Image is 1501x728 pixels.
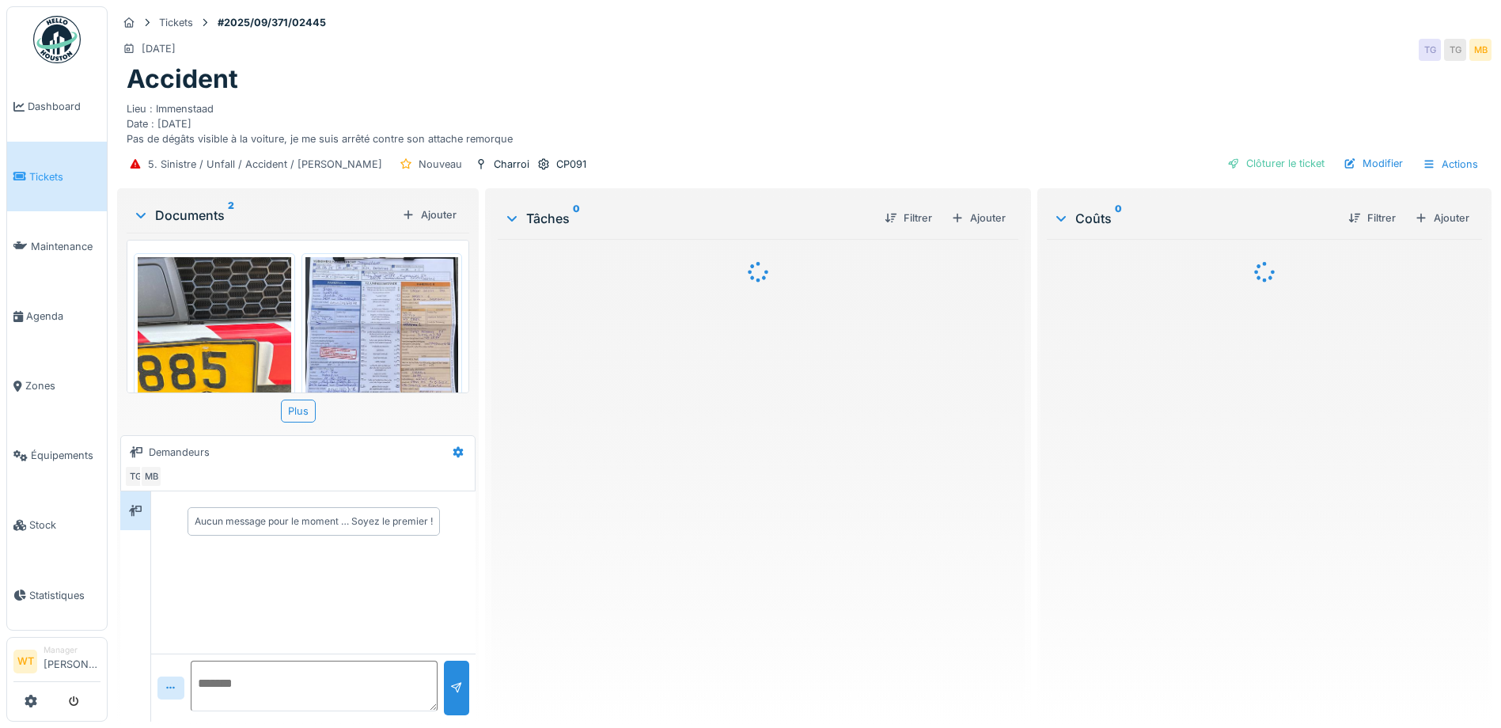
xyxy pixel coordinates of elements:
div: Modifier [1337,153,1409,174]
div: Tickets [159,15,193,30]
span: Stock [29,518,100,533]
span: Maintenance [31,239,100,254]
div: Actions [1416,153,1485,176]
span: Zones [25,378,100,393]
div: 5. Sinistre / Unfall / Accident / [PERSON_NAME] [148,157,382,172]
a: WT Manager[PERSON_NAME] [13,644,100,682]
div: Aucun message pour le moment … Soyez le premier ! [195,514,433,529]
div: Tâches [504,209,872,228]
a: Stock [7,491,107,560]
a: Tickets [7,142,107,211]
div: Ajouter [396,204,463,226]
strong: #2025/09/371/02445 [211,15,332,30]
a: Statistiques [7,560,107,630]
a: Agenda [7,281,107,351]
a: Maintenance [7,211,107,281]
div: [DATE] [142,41,176,56]
div: Demandeurs [149,445,210,460]
div: Coûts [1053,209,1336,228]
div: Documents [133,206,396,225]
div: Manager [44,644,100,656]
sup: 2 [228,206,234,225]
div: Charroi [494,157,529,172]
h1: Accident [127,64,238,94]
div: MB [140,465,162,487]
div: Plus [281,400,316,423]
div: TG [124,465,146,487]
div: Ajouter [1408,207,1476,229]
span: Tickets [29,169,100,184]
sup: 0 [573,209,580,228]
div: Filtrer [878,207,938,229]
sup: 0 [1115,209,1122,228]
a: Dashboard [7,72,107,142]
span: Statistiques [29,588,100,603]
div: Clôturer le ticket [1221,153,1331,174]
img: oqx5qqix10k903r5pmrhqa2sowde [305,257,459,467]
img: Badge_color-CXgf-gQk.svg [33,16,81,63]
li: [PERSON_NAME] [44,644,100,678]
li: WT [13,650,37,673]
div: TG [1444,39,1466,61]
a: Équipements [7,421,107,491]
div: CP091 [556,157,586,172]
div: TG [1419,39,1441,61]
div: MB [1469,39,1492,61]
span: Agenda [26,309,100,324]
a: Zones [7,351,107,421]
div: Nouveau [419,157,462,172]
span: Équipements [31,448,100,463]
img: bh2otb7mwlxo8lp9rsfkmkbtbzl4 [138,257,291,461]
div: Filtrer [1342,207,1402,229]
div: Ajouter [945,207,1012,229]
div: Lieu : Immenstaad Date : [DATE] Pas de dégâts visible à la voiture, je me suis arrêté contre son ... [127,95,1482,147]
span: Dashboard [28,99,100,114]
